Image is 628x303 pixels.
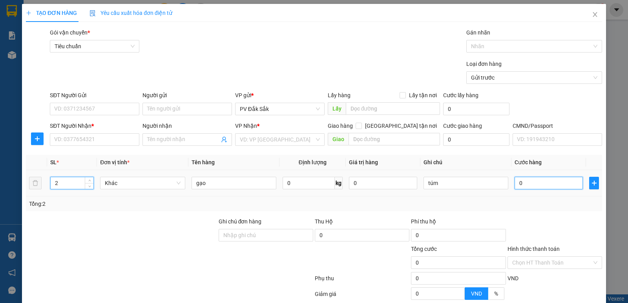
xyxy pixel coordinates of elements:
div: CMND/Passport [513,122,602,130]
input: Dọc đường [346,102,440,115]
img: icon [89,10,96,16]
input: Cước lấy hàng [443,103,509,115]
div: Phụ thu [314,274,410,288]
span: plus [31,136,43,142]
div: SĐT Người Nhận [50,122,139,130]
div: Tổng: 2 [29,200,243,208]
input: 0 [349,177,417,189]
span: Gói vận chuyển [50,29,90,36]
label: Cước giao hàng [443,123,482,129]
label: Gán nhãn [466,29,490,36]
span: Cước hàng [515,159,542,165]
span: user-add [221,136,227,143]
div: Người nhận [142,122,232,130]
span: Tên hàng [192,159,215,165]
span: % [494,290,498,297]
span: close [592,11,598,18]
span: VND [471,290,482,297]
th: Ghi chú [420,155,511,170]
span: VP Nhận [235,123,257,129]
span: Lấy tận nơi [406,91,440,100]
span: Giao hàng [328,123,353,129]
span: Đơn vị tính [100,159,130,165]
span: plus [590,180,599,186]
label: Cước lấy hàng [443,92,478,98]
button: Close [584,4,606,26]
span: VND [508,275,518,281]
span: Thu Hộ [315,218,333,225]
span: PV Đắk Sắk [240,103,320,115]
span: [GEOGRAPHIC_DATA] tận nơi [362,122,440,130]
span: Giao [328,133,349,145]
button: delete [29,177,42,189]
span: Lấy hàng [328,92,351,98]
span: Tổng cước [411,246,437,252]
input: Cước giao hàng [443,133,509,146]
div: Người gửi [142,91,232,100]
span: down [87,184,92,189]
span: kg [335,177,343,189]
span: up [87,178,92,183]
div: Phí thu hộ [411,217,506,229]
span: Lấy [328,102,346,115]
label: Hình thức thanh toán [508,246,560,252]
span: Decrease Value [85,183,93,189]
input: VD: Bàn, Ghế [192,177,276,189]
span: Định lượng [299,159,327,165]
span: Giá trị hàng [349,159,378,165]
button: plus [589,177,599,189]
input: Ghi chú đơn hàng [219,229,313,241]
span: Yêu cầu xuất hóa đơn điện tử [89,10,172,16]
span: SL [50,159,57,165]
span: Gửi trước [471,72,597,83]
input: Dọc đường [349,133,440,145]
input: Ghi Chú [424,177,508,189]
span: Tiêu chuẩn [55,40,135,52]
div: SĐT Người Gửi [50,91,139,100]
span: plus [26,10,31,16]
span: Increase Value [85,177,93,183]
label: Ghi chú đơn hàng [219,218,262,225]
div: VP gửi [235,91,325,100]
span: Khác [105,177,180,189]
button: plus [31,132,44,145]
span: TẠO ĐƠN HÀNG [26,10,77,16]
label: Loại đơn hàng [466,61,502,67]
